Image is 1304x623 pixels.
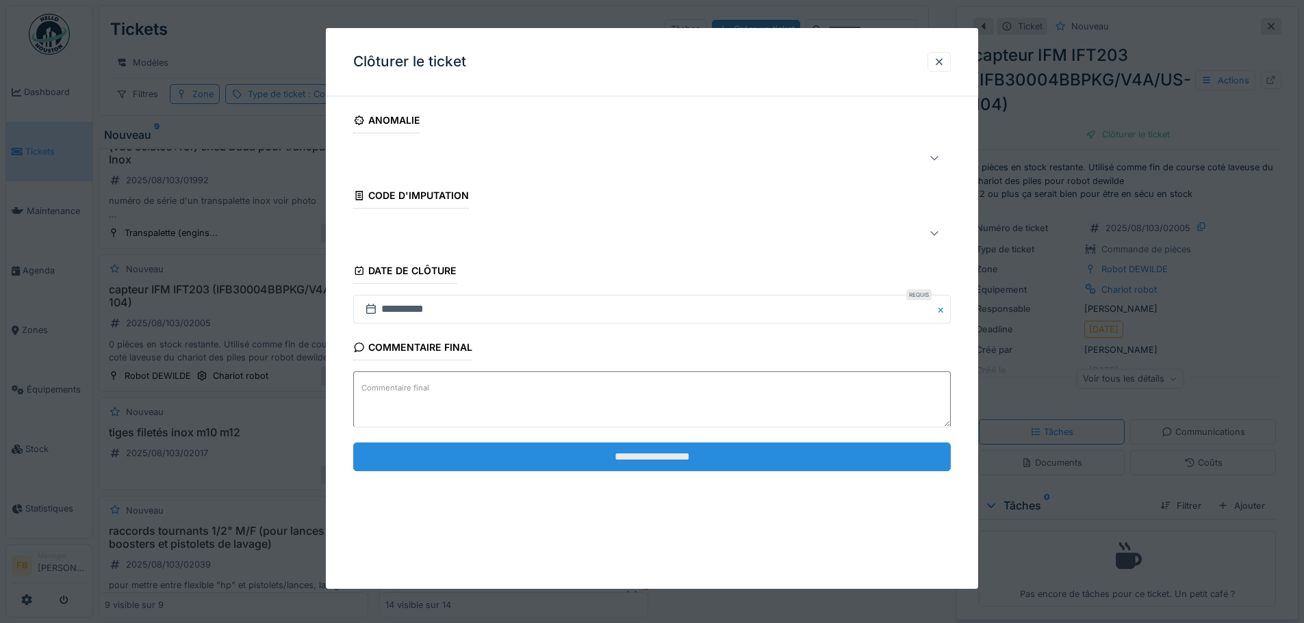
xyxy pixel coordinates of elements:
button: Close [936,295,951,323]
div: Requis [906,289,932,300]
div: Code d'imputation [353,185,469,209]
div: Anomalie [353,110,420,133]
div: Commentaire final [353,337,472,360]
label: Commentaire final [359,380,432,397]
div: Date de clôture [353,261,457,284]
h3: Clôturer le ticket [353,53,466,70]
